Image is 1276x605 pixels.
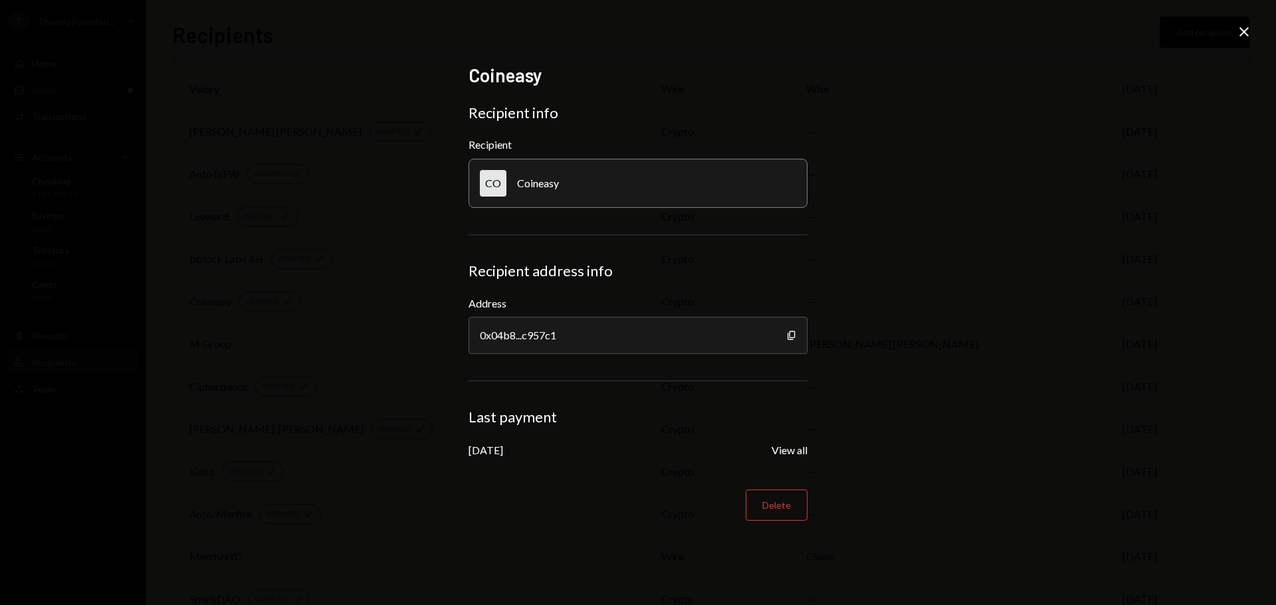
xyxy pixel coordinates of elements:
[746,489,807,521] button: Delete
[469,444,503,456] div: [DATE]
[469,296,807,311] label: Address
[469,317,807,354] div: 0x04b8...c957c1
[469,262,807,280] div: Recipient address info
[772,444,807,458] button: View all
[480,170,506,197] div: CO
[469,104,807,122] div: Recipient info
[469,408,807,426] div: Last payment
[469,62,807,88] h2: Coineasy
[517,177,559,189] div: Coineasy
[469,138,807,151] div: Recipient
